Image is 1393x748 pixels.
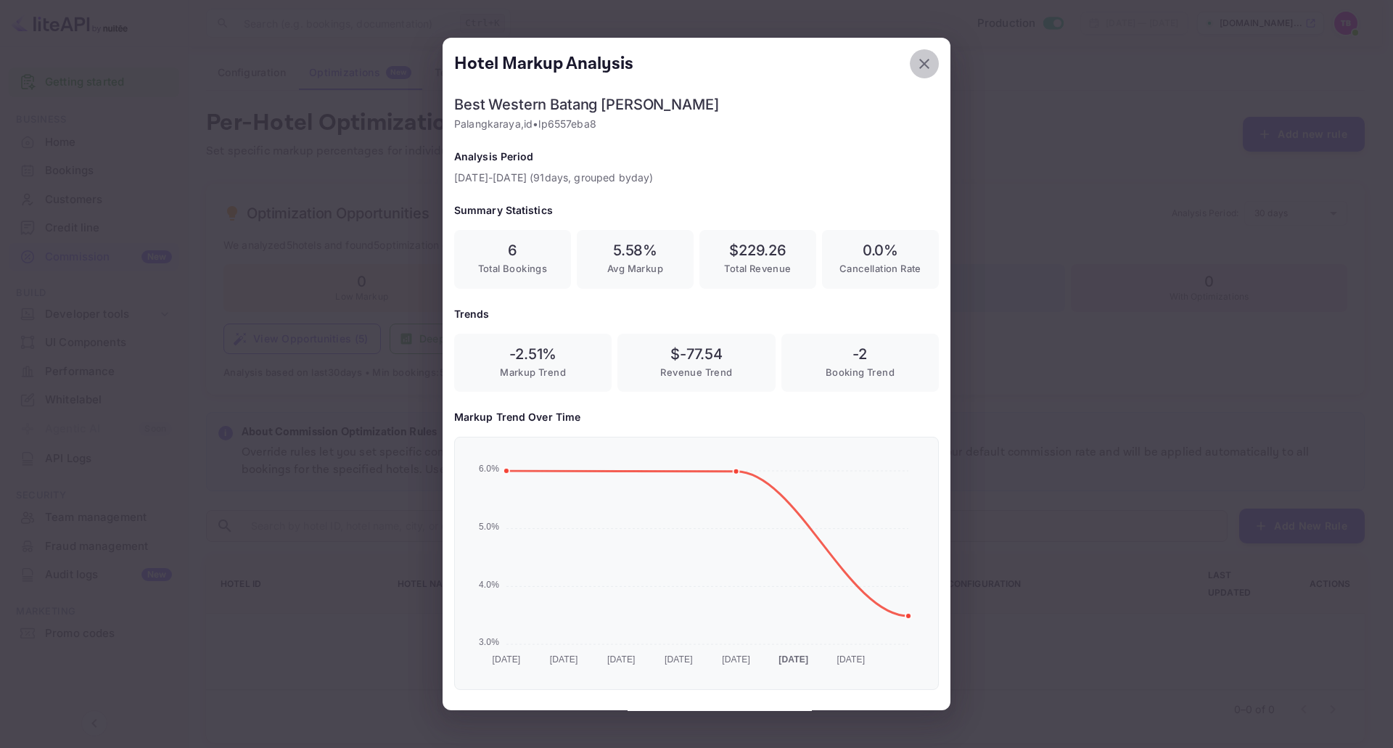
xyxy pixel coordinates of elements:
span: Revenue Trend [660,366,732,378]
h6: Markup Trend Over Time [454,409,939,425]
span: Total Bookings [478,263,548,274]
tspan: 5.0% [479,522,499,532]
tspan: [DATE] [837,654,866,665]
h6: Analysis Period [454,149,939,165]
span: Booking Trend [826,366,895,378]
h6: -2 [793,345,927,363]
tspan: [DATE] [665,654,693,665]
span: Markup Trend [500,366,566,378]
h6: Margin Override Status [454,707,939,723]
tspan: [DATE] [550,654,578,665]
tspan: [DATE] [778,654,808,665]
h6: Trends [454,306,939,322]
tspan: 3.0% [479,638,499,648]
tspan: 6.0% [479,464,499,474]
tspan: [DATE] [493,654,521,665]
h6: Summary Statistics [454,203,939,219]
tspan: 4.0% [479,580,499,590]
span: Total Revenue [724,263,791,274]
h6: 6 [466,242,559,259]
span: Cancellation Rate [839,263,921,274]
span: Avg Markup [607,263,663,274]
h6: $ 229.26 [711,242,805,259]
p: [DATE] - [DATE] ( 91 days, grouped by day ) [454,170,939,186]
tspan: [DATE] [607,654,636,665]
h6: Best Western Batang [PERSON_NAME] [454,96,939,113]
h6: 0.0 % [834,242,927,259]
h5: Hotel Markup Analysis [454,52,633,75]
h6: $ -77.54 [629,345,763,363]
tspan: [DATE] [722,654,750,665]
h6: 5.58 % [588,242,682,259]
h6: -2.51 % [466,345,600,363]
p: Palangkaraya , id • lp6557eba8 [454,116,939,131]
